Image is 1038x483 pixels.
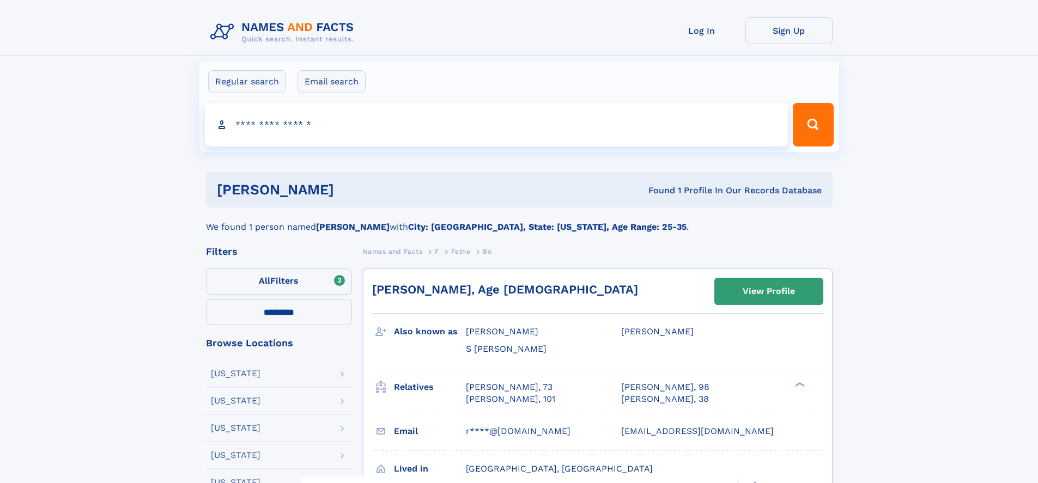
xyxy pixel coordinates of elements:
[394,378,466,396] h3: Relatives
[451,248,470,255] span: Fethe
[259,276,270,286] span: All
[792,381,805,388] div: ❯
[745,17,833,44] a: Sign Up
[466,344,547,354] span: S [PERSON_NAME]
[621,393,709,405] a: [PERSON_NAME], 38
[211,369,260,378] div: [US_STATE]
[208,70,286,93] label: Regular search
[466,393,555,405] a: [PERSON_NAME], 101
[211,451,260,460] div: [US_STATE]
[435,244,439,258] a: F
[621,326,694,337] span: [PERSON_NAME]
[394,460,466,478] h3: Lived in
[491,185,822,197] div: Found 1 Profile In Our Records Database
[451,244,470,258] a: Fethe
[793,103,833,146] button: Search Button
[211,424,260,432] div: [US_STATE]
[483,248,491,255] span: Bo
[206,247,352,256] div: Filters
[743,279,795,304] div: View Profile
[621,381,709,393] a: [PERSON_NAME], 98
[715,278,823,304] a: View Profile
[621,426,774,436] span: [EMAIL_ADDRESS][DOMAIN_NAME]
[205,103,788,146] input: search input
[211,396,260,405] div: [US_STATE]
[217,183,491,197] h1: [PERSON_NAME]
[206,207,833,234] div: We found 1 person named with .
[372,283,638,296] a: [PERSON_NAME], Age [DEMOGRAPHIC_DATA]
[363,244,423,258] a: Names and Facts
[408,222,687,232] b: City: [GEOGRAPHIC_DATA], State: [US_STATE], Age Range: 25-35
[435,248,439,255] span: F
[298,70,366,93] label: Email search
[206,17,363,47] img: Logo Names and Facts
[206,338,352,348] div: Browse Locations
[466,326,538,337] span: [PERSON_NAME]
[394,322,466,341] h3: Also known as
[466,463,653,474] span: [GEOGRAPHIC_DATA], [GEOGRAPHIC_DATA]
[658,17,745,44] a: Log In
[394,422,466,441] h3: Email
[466,381,553,393] a: [PERSON_NAME], 73
[316,222,390,232] b: [PERSON_NAME]
[206,268,352,295] label: Filters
